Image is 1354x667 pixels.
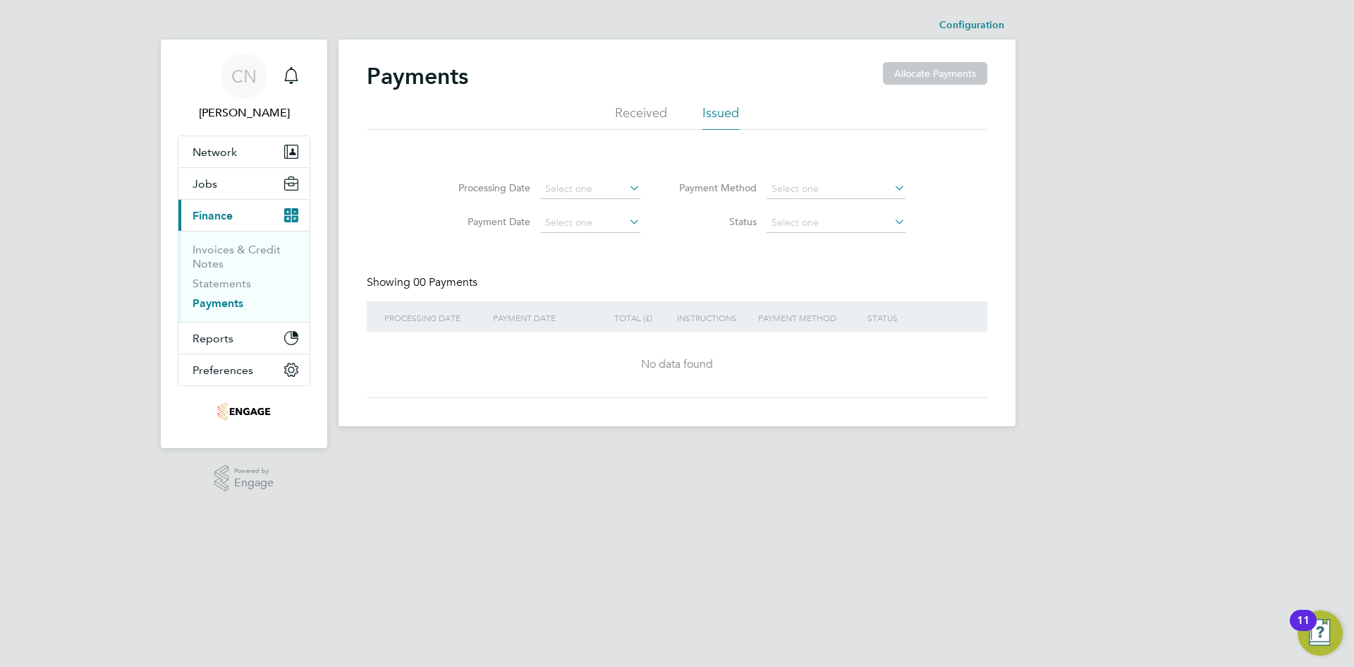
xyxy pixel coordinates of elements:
[214,465,274,492] a: Powered byEngage
[939,11,1004,40] li: Configuration
[702,104,739,130] li: Issued
[767,179,905,199] input: Select one
[1297,620,1310,639] div: 11
[234,477,274,489] span: Engage
[540,213,640,233] input: Select one
[883,62,987,85] button: Allocate Payments
[449,215,530,228] label: Payment Date
[615,104,667,130] li: Received
[1298,611,1343,656] button: Open Resource Center, 11 new notifications
[489,301,584,334] div: PAYMENT DATE
[193,277,251,290] a: Statements
[767,213,905,233] input: Select one
[381,357,973,372] div: No data found
[178,231,310,322] div: Finance
[449,181,530,194] label: Processing Date
[161,40,327,448] nav: Main navigation
[193,332,233,345] span: Reports
[178,400,310,423] a: Go to home page
[193,209,233,222] span: Finance
[178,104,310,121] span: Claire Nortje
[381,301,475,334] div: PROCESSING DATE
[367,275,480,290] div: Showing
[178,136,310,167] button: Network
[585,301,656,334] div: TOTAL (£)
[178,200,310,231] button: Finance
[193,243,281,270] a: Invoices & Credit Notes
[193,145,237,159] span: Network
[676,215,757,228] label: Status
[178,323,310,354] button: Reports
[178,54,310,121] a: CN[PERSON_NAME]
[413,275,477,289] span: 00 Payments
[864,301,958,334] div: STATUS
[217,400,271,423] img: jdr-logo-retina.png
[676,181,757,194] label: Payment Method
[178,354,310,385] button: Preferences
[193,296,243,310] a: Payments
[193,177,217,191] span: Jobs
[540,179,640,199] input: Select one
[231,67,257,85] span: CN
[670,301,741,334] div: INSTRUCTIONS
[367,62,468,90] h2: Payments
[234,465,274,477] span: Powered by
[755,301,849,334] div: PAYMENT METHOD
[193,363,253,377] span: Preferences
[178,168,310,199] button: Jobs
